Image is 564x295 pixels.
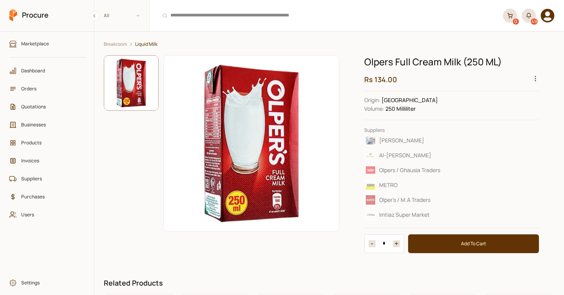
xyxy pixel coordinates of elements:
button: Olper's / M.A Traders [364,193,539,207]
span: Invoices [21,157,80,164]
a: Products [5,135,90,150]
button: METRO [364,178,539,192]
span: Purchases [21,193,80,200]
span: Procure [22,10,49,20]
a: Invoices [5,153,90,168]
div: Olpers / Ghausia Traders [364,164,537,176]
span: Suppliers [21,175,80,182]
input: 1 Items [376,240,393,247]
span: Al-[PERSON_NAME] [379,151,431,159]
button: 49 [522,9,536,23]
a: Dashboard [5,63,90,78]
span: Settings [21,279,80,286]
h1: Olpers Full Cream Milk (250 ML) [364,55,539,68]
button: Olpers / Ghausia Traders [364,164,539,177]
span: METRO [379,181,398,189]
a: Quotations [5,99,90,114]
div: Kashif Ali Khan [364,134,537,147]
a: 0 [503,9,517,23]
div: 0 [513,18,519,25]
span: Products [21,139,80,146]
h2: Related Products [104,278,555,288]
a: Purchases [5,189,90,204]
a: Breakroom [104,41,127,47]
a: Businesses [5,117,90,132]
button: Add To Cart [408,234,539,253]
div: Olper's / M.A Traders [364,194,537,206]
span: Marketplace [21,40,80,47]
button: Imtiaz Super Market [364,208,539,221]
a: Liquid Milk [135,41,157,47]
a: Marketplace [5,36,90,51]
dd: [GEOGRAPHIC_DATA] [364,96,539,104]
dt: Origin : [364,96,380,104]
span: Olpers / Ghausia Traders [379,166,440,174]
dd: 250 Milliliter [364,104,539,113]
a: Suppliers [5,171,90,186]
span: Dashboard [21,67,80,74]
dt: Unit of Measure [364,104,384,113]
p: Suppliers [364,126,539,134]
div: METRO [364,179,537,191]
button: Increase item quantity [369,240,376,247]
span: Quotations [21,103,80,110]
span: Users [21,211,80,218]
a: Users [5,207,90,222]
div: Al-Fatah Gulberg [364,149,537,162]
button: Al-[PERSON_NAME] [364,149,539,162]
div: 49 [531,18,538,25]
span: [PERSON_NAME] [379,137,424,144]
h2: Rs 134.00 [364,75,539,85]
button: [PERSON_NAME] [364,134,539,147]
span: Businesses [21,121,80,128]
a: Orders [5,81,90,96]
a: Settings [5,275,90,290]
input: Products, Businesses, Users, Suppliers, Orders, and Purchases [154,6,498,25]
span: Imtiaz Super Market [379,211,430,219]
span: Orders [21,85,80,92]
button: Decrease item quantity [393,240,400,247]
div: Imtiaz Super Market [364,209,537,221]
a: Procure [9,9,49,22]
span: Olper's / M.A Traders [379,196,430,204]
span: All [104,12,109,19]
span: All [94,9,149,22]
